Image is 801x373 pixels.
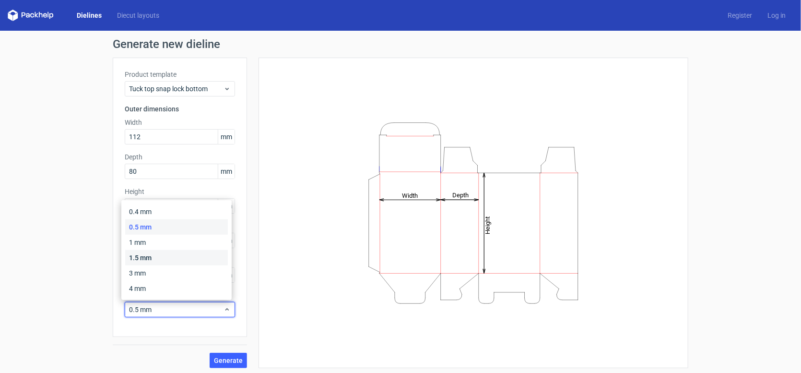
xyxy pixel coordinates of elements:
[69,11,109,20] a: Dielines
[125,250,228,265] div: 1.5 mm
[218,199,235,213] span: mm
[484,216,491,234] tspan: Height
[125,281,228,296] div: 4 mm
[129,84,224,94] span: Tuck top snap lock bottom
[125,265,228,281] div: 3 mm
[125,204,228,219] div: 0.4 mm
[214,357,243,364] span: Generate
[125,104,235,114] h3: Outer dimensions
[125,235,228,250] div: 1 mm
[113,38,688,50] h1: Generate new dieline
[125,187,235,196] label: Height
[218,164,235,179] span: mm
[125,118,235,127] label: Width
[210,353,247,368] button: Generate
[125,219,228,235] div: 0.5 mm
[720,11,760,20] a: Register
[452,192,469,199] tspan: Depth
[760,11,793,20] a: Log in
[218,130,235,144] span: mm
[125,70,235,79] label: Product template
[402,192,418,199] tspan: Width
[125,152,235,162] label: Depth
[129,305,224,314] span: 0.5 mm
[109,11,167,20] a: Diecut layouts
